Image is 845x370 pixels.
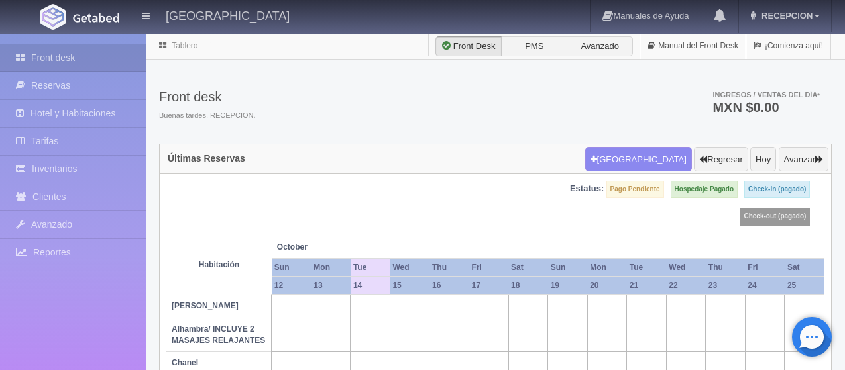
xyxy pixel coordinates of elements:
[627,259,667,277] th: Tue
[666,259,706,277] th: Wed
[40,4,66,30] img: Getabed
[172,358,198,367] b: Chanel
[606,181,664,198] label: Pago Pendiente
[272,259,311,277] th: Sun
[548,277,588,295] th: 19
[671,181,738,198] label: Hospedaje Pagado
[390,259,429,277] th: Wed
[166,7,290,23] h4: [GEOGRAPHIC_DATA]
[779,147,828,172] button: Avanzar
[744,181,810,198] label: Check-in (pagado)
[758,11,813,21] span: RECEPCION
[311,277,351,295] th: 13
[712,91,820,99] span: Ingresos / Ventas del día
[469,259,509,277] th: Fri
[168,154,245,163] h4: Últimas Reservas
[746,33,830,59] a: ¡Comienza aquí!
[694,147,748,172] button: Regresar
[73,13,119,23] img: Getabed
[390,277,429,295] th: 15
[172,324,265,345] b: Alhambra/ INCLUYE 2 MASAJES RELAJANTES
[745,277,785,295] th: 24
[750,147,776,172] button: Hoy
[172,41,197,50] a: Tablero
[159,111,256,121] span: Buenas tardes, RECEPCION.
[785,259,824,277] th: Sat
[627,277,667,295] th: 21
[172,301,239,310] b: [PERSON_NAME]
[508,259,548,277] th: Sat
[785,277,824,295] th: 25
[429,277,469,295] th: 16
[585,147,692,172] button: [GEOGRAPHIC_DATA]
[435,36,502,56] label: Front Desk
[587,259,627,277] th: Mon
[501,36,567,56] label: PMS
[567,36,633,56] label: Avanzado
[745,259,785,277] th: Fri
[199,260,239,269] strong: Habitación
[277,242,345,253] span: October
[311,259,351,277] th: Mon
[740,208,810,225] label: Check-out (pagado)
[508,277,548,295] th: 18
[706,259,746,277] th: Thu
[706,277,746,295] th: 23
[640,33,746,59] a: Manual del Front Desk
[587,277,627,295] th: 20
[272,277,311,295] th: 12
[429,259,469,277] th: Thu
[351,259,390,277] th: Tue
[548,259,588,277] th: Sun
[570,183,604,195] label: Estatus:
[159,89,256,104] h3: Front desk
[712,101,820,114] h3: MXN $0.00
[469,277,509,295] th: 17
[666,277,706,295] th: 22
[351,277,390,295] th: 14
